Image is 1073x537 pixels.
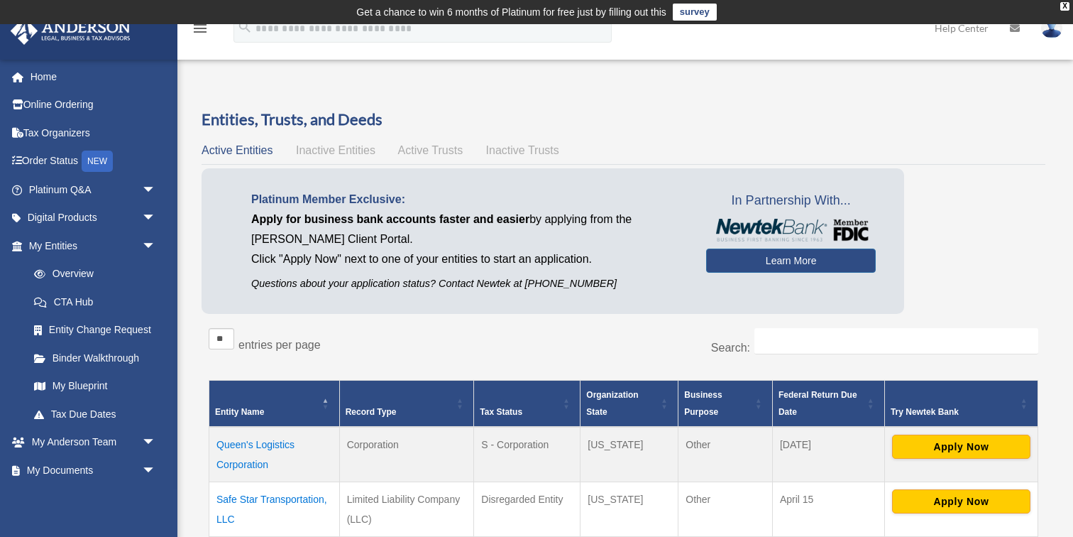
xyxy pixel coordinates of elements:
[192,25,209,37] a: menu
[251,190,685,210] p: Platinum Member Exclusive:
[215,407,264,417] span: Entity Name
[398,144,463,156] span: Active Trusts
[10,428,177,457] a: My Anderson Teamarrow_drop_down
[142,175,170,205] span: arrow_drop_down
[10,484,177,513] a: Online Learningarrow_drop_down
[20,288,170,316] a: CTA Hub
[251,275,685,293] p: Questions about your application status? Contact Newtek at [PHONE_NUMBER]
[772,381,884,428] th: Federal Return Due Date: Activate to sort
[202,144,273,156] span: Active Entities
[772,427,884,482] td: [DATE]
[10,63,177,91] a: Home
[684,390,722,417] span: Business Purpose
[1041,18,1062,38] img: User Pic
[480,407,522,417] span: Tax Status
[713,219,869,242] img: NewtekBankLogoSM.png
[778,390,857,417] span: Federal Return Due Date
[6,17,135,45] img: Anderson Advisors Platinum Portal
[10,147,177,176] a: Order StatusNEW
[296,144,375,156] span: Inactive Entities
[706,190,876,212] span: In Partnership With...
[142,484,170,514] span: arrow_drop_down
[580,427,678,482] td: [US_STATE]
[202,109,1045,131] h3: Entities, Trusts, and Deeds
[678,381,773,428] th: Business Purpose: Activate to sort
[678,427,773,482] td: Other
[238,339,321,351] label: entries per page
[339,427,474,482] td: Corporation
[251,249,685,269] p: Click "Apply Now" next to one of your entities to start an application.
[10,456,177,484] a: My Documentsarrow_drop_down
[20,400,170,428] a: Tax Due Dates
[209,427,340,482] td: Queen's Logistics Corporation
[586,390,638,417] span: Organization State
[82,151,113,172] div: NEW
[142,204,170,233] span: arrow_drop_down
[20,316,170,345] a: Entity Change Request
[251,213,529,225] span: Apply for business bank accounts faster and easier
[10,204,177,232] a: Digital Productsarrow_drop_down
[356,4,666,21] div: Get a chance to win 6 months of Platinum for free just by filling out this
[892,489,1030,514] button: Apply Now
[10,175,177,204] a: Platinum Q&Aarrow_drop_down
[346,407,397,417] span: Record Type
[706,249,876,273] a: Learn More
[892,435,1030,459] button: Apply Now
[339,381,474,428] th: Record Type: Activate to sort
[884,381,1038,428] th: Try Newtek Bank : Activate to sort
[251,210,685,249] p: by applying from the [PERSON_NAME] Client Portal.
[711,342,750,354] label: Search:
[474,381,580,428] th: Tax Status: Activate to sort
[20,372,170,401] a: My Blueprint
[474,427,580,482] td: S - Corporation
[142,428,170,457] span: arrow_drop_down
[891,403,1016,421] div: Try Newtek Bank
[10,232,170,260] a: My Entitiesarrow_drop_down
[20,344,170,372] a: Binder Walkthrough
[237,19,253,35] i: search
[580,381,678,428] th: Organization State: Activate to sort
[673,4,717,21] a: survey
[142,232,170,261] span: arrow_drop_down
[20,260,163,288] a: Overview
[10,91,177,119] a: Online Ordering
[142,456,170,485] span: arrow_drop_down
[209,381,340,428] th: Entity Name: Activate to invert sorting
[1060,2,1069,11] div: close
[10,119,177,147] a: Tax Organizers
[486,144,559,156] span: Inactive Trusts
[192,20,209,37] i: menu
